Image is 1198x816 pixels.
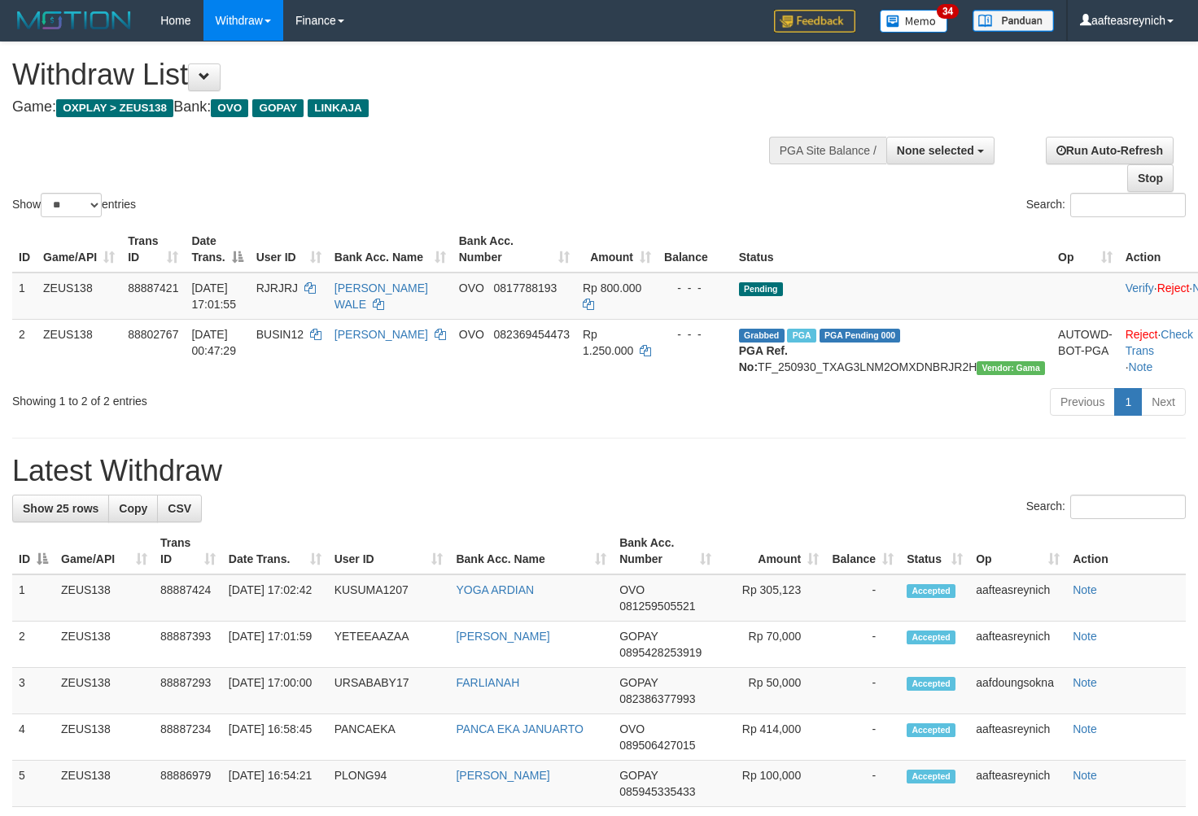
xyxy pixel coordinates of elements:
[154,622,222,668] td: 88887393
[12,99,782,116] h4: Game: Bank:
[619,600,695,613] span: Copy 081259505521 to clipboard
[1070,193,1186,217] input: Search:
[12,273,37,320] td: 1
[825,528,900,574] th: Balance: activate to sort column ascending
[1126,281,1154,295] a: Verify
[256,281,298,295] span: RJRJRJ
[1073,676,1097,689] a: Note
[718,668,826,714] td: Rp 50,000
[1073,769,1097,782] a: Note
[154,668,222,714] td: 88887293
[168,502,191,515] span: CSV
[619,692,695,705] span: Copy 082386377993 to clipboard
[154,574,222,622] td: 88887424
[718,761,826,807] td: Rp 100,000
[619,785,695,798] span: Copy 085945335433 to clipboard
[211,99,248,117] span: OVO
[1073,722,1097,735] a: Note
[55,761,154,807] td: ZEUS138
[12,59,782,91] h1: Withdraw List
[739,329,785,343] span: Grabbed
[23,502,98,515] span: Show 25 rows
[456,769,549,782] a: [PERSON_NAME]
[886,137,995,164] button: None selected
[1050,388,1115,416] a: Previous
[739,344,788,373] b: PGA Ref. No:
[494,281,557,295] span: Copy 0817788193 to clipboard
[334,328,428,341] a: [PERSON_NAME]
[108,495,158,522] a: Copy
[619,739,695,752] span: Copy 089506427015 to clipboard
[449,528,613,574] th: Bank Acc. Name: activate to sort column ascending
[328,226,453,273] th: Bank Acc. Name: activate to sort column ascending
[718,622,826,668] td: Rp 70,000
[157,495,202,522] a: CSV
[658,226,732,273] th: Balance
[969,622,1066,668] td: aafteasreynich
[222,574,328,622] td: [DATE] 17:02:42
[1066,528,1186,574] th: Action
[328,574,450,622] td: KUSUMA1207
[222,714,328,761] td: [DATE] 16:58:45
[583,328,633,357] span: Rp 1.250.000
[619,769,658,782] span: GOPAY
[154,761,222,807] td: 88886979
[55,622,154,668] td: ZEUS138
[732,226,1052,273] th: Status
[825,761,900,807] td: -
[328,668,450,714] td: URSABABY17
[907,631,955,644] span: Accepted
[969,668,1066,714] td: aafdoungsokna
[308,99,369,117] span: LINKAJA
[55,714,154,761] td: ZEUS138
[907,677,955,691] span: Accepted
[328,622,450,668] td: YETEEAAZAA
[456,676,519,689] a: FARLIANAH
[119,502,147,515] span: Copy
[1026,193,1186,217] label: Search:
[12,193,136,217] label: Show entries
[222,761,328,807] td: [DATE] 16:54:21
[12,668,55,714] td: 3
[613,528,718,574] th: Bank Acc. Number: activate to sort column ascending
[1141,388,1186,416] a: Next
[718,714,826,761] td: Rp 414,000
[907,723,955,737] span: Accepted
[222,622,328,668] td: [DATE] 17:01:59
[969,761,1066,807] td: aafteasreynich
[456,583,534,596] a: YOGA ARDIAN
[12,495,109,522] a: Show 25 rows
[825,574,900,622] td: -
[154,714,222,761] td: 88887234
[969,714,1066,761] td: aafteasreynich
[459,328,484,341] span: OVO
[252,99,304,117] span: GOPAY
[1046,137,1174,164] a: Run Auto-Refresh
[334,281,428,311] a: [PERSON_NAME] WALE
[977,361,1045,375] span: Vendor URL: https://trx31.1velocity.biz
[1052,226,1119,273] th: Op: activate to sort column ascending
[128,328,178,341] span: 88802767
[907,770,955,783] span: Accepted
[12,226,37,273] th: ID
[1073,630,1097,643] a: Note
[619,646,702,659] span: Copy 0895428253919 to clipboard
[250,226,328,273] th: User ID: activate to sort column ascending
[191,281,236,311] span: [DATE] 17:01:55
[897,144,974,157] span: None selected
[907,584,955,598] span: Accepted
[12,386,487,409] div: Showing 1 to 2 of 2 entries
[774,10,855,33] img: Feedback.jpg
[900,528,969,574] th: Status: activate to sort column ascending
[1126,328,1193,357] a: Check Trans
[12,574,55,622] td: 1
[718,574,826,622] td: Rp 305,123
[619,676,658,689] span: GOPAY
[664,280,726,296] div: - - -
[969,574,1066,622] td: aafteasreynich
[619,583,645,596] span: OVO
[12,761,55,807] td: 5
[825,622,900,668] td: -
[825,714,900,761] td: -
[1126,328,1158,341] a: Reject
